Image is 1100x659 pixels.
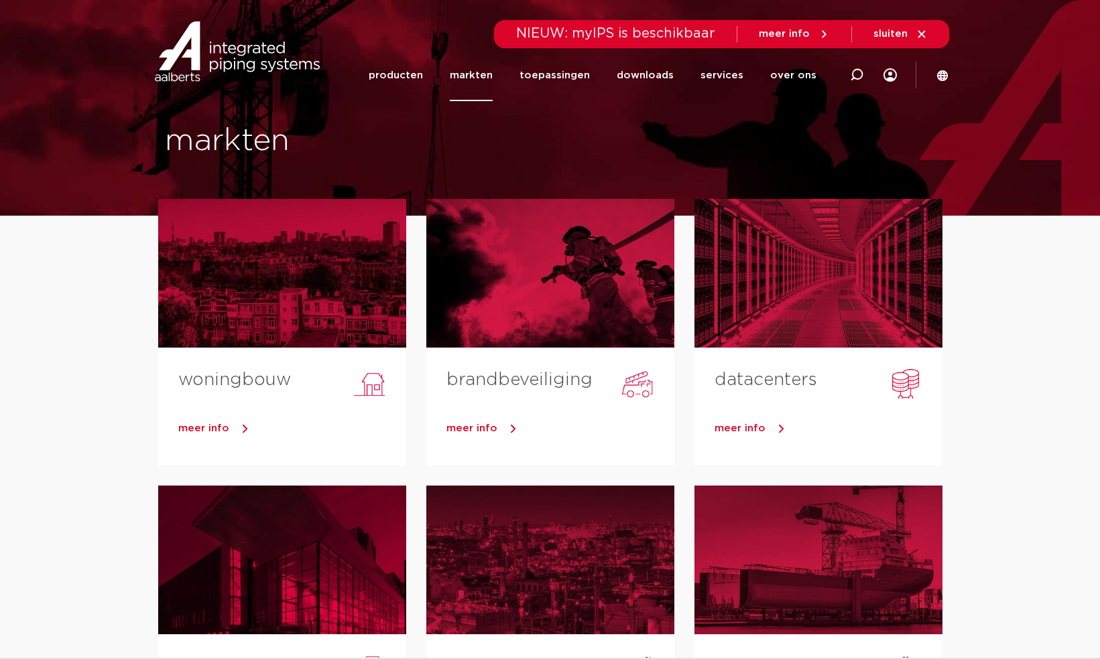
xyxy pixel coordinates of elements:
a: meer info [759,28,830,40]
a: meer info [178,419,406,439]
a: downloads [617,50,674,101]
a: producten [369,50,423,101]
a: datacenters [715,371,817,388]
a: brandbeveiliging [446,371,593,388]
span: sluiten [873,29,908,39]
a: toepassingen [520,50,590,101]
span: meer info [715,423,766,433]
a: markten [450,50,493,101]
a: meer info [715,419,942,439]
h1: markten [165,120,544,163]
span: meer info [178,423,229,433]
a: meer info [446,419,674,439]
a: over ons [770,50,816,101]
a: services [700,50,743,101]
a: woningbouw [178,371,291,388]
span: meer info [759,29,810,39]
a: sluiten [873,28,928,40]
span: NIEUW: myIPS is beschikbaar [516,27,715,40]
nav: Menu [369,50,816,101]
span: meer info [446,423,497,433]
